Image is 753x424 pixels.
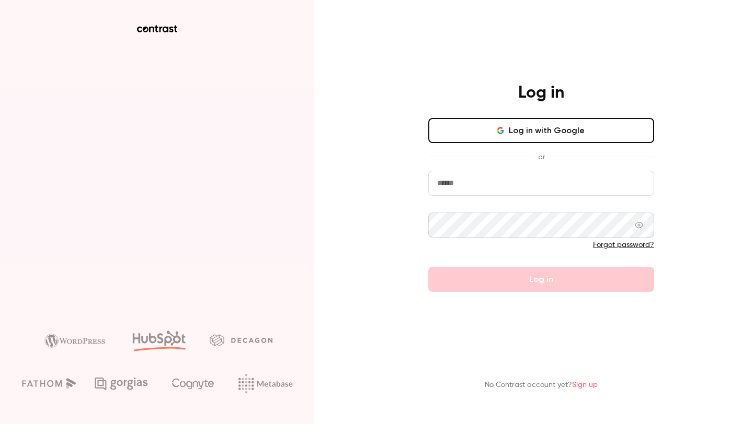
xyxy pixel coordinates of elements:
button: Log in with Google [428,118,654,143]
a: Sign up [572,381,598,388]
span: or [533,151,550,162]
p: No Contrast account yet? [485,380,598,391]
a: Forgot password? [593,241,654,249]
h4: Log in [518,83,564,103]
img: decagon [210,334,272,346]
